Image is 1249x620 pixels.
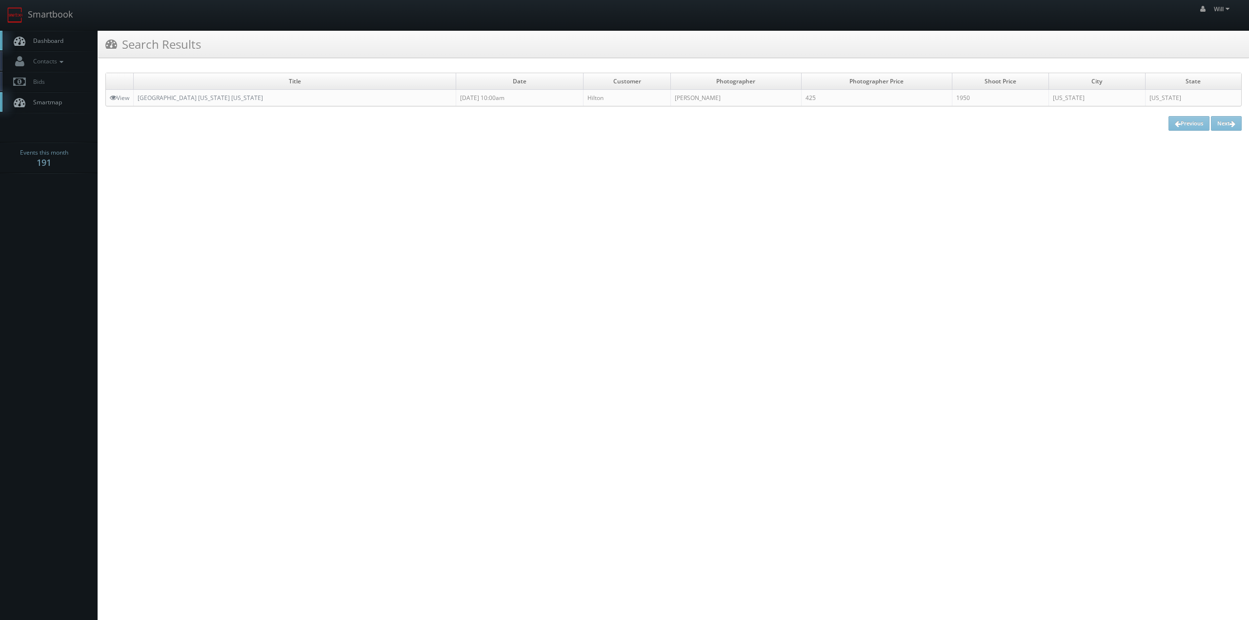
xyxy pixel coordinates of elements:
td: City [1048,73,1145,90]
h3: Search Results [105,36,201,53]
a: View [110,94,129,102]
span: Bids [28,78,45,86]
td: Photographer Price [801,73,952,90]
td: 1950 [952,90,1048,106]
td: Title [134,73,456,90]
span: Dashboard [28,37,63,45]
td: 425 [801,90,952,106]
td: Hilton [584,90,671,106]
span: Will [1214,5,1232,13]
td: Shoot Price [952,73,1048,90]
span: Events this month [20,148,68,158]
td: State [1145,73,1241,90]
td: [US_STATE] [1145,90,1241,106]
img: smartbook-logo.png [7,7,23,23]
span: Contacts [28,57,66,65]
td: Customer [584,73,671,90]
span: Smartmap [28,98,62,106]
a: [GEOGRAPHIC_DATA] [US_STATE] [US_STATE] [138,94,263,102]
strong: 191 [37,157,51,168]
td: Photographer [670,73,801,90]
td: Date [456,73,584,90]
td: [PERSON_NAME] [670,90,801,106]
td: [DATE] 10:00am [456,90,584,106]
td: [US_STATE] [1048,90,1145,106]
